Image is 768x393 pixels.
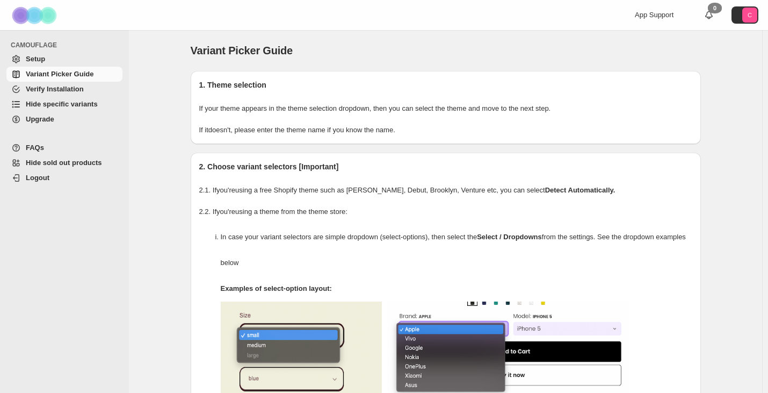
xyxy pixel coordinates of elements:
[26,159,102,167] span: Hide sold out products
[731,6,758,24] button: Avatar with initials C
[191,45,293,56] span: Variant Picker Guide
[6,82,122,97] a: Verify Installation
[708,3,722,13] div: 0
[635,11,673,19] span: App Support
[199,80,692,90] h2: 1. Theme selection
[6,155,122,170] a: Hide sold out products
[26,144,44,152] span: FAQs
[6,67,122,82] a: Variant Picker Guide
[6,97,122,112] a: Hide specific variants
[6,112,122,127] a: Upgrade
[221,284,332,292] strong: Examples of select-option layout:
[704,10,714,20] a: 0
[748,12,752,18] text: C
[199,103,692,114] p: If your theme appears in the theme selection dropdown, then you can select the theme and move to ...
[6,170,122,185] a: Logout
[742,8,757,23] span: Avatar with initials C
[26,70,93,78] span: Variant Picker Guide
[11,41,124,49] span: CAMOUFLAGE
[545,186,615,194] strong: Detect Automatically.
[6,140,122,155] a: FAQs
[26,174,49,182] span: Logout
[199,185,692,196] p: 2.1. If you're using a free Shopify theme such as [PERSON_NAME], Debut, Brooklyn, Venture etc, yo...
[9,1,62,30] img: Camouflage
[199,125,692,135] p: If it doesn't , please enter the theme name if you know the name.
[26,85,84,93] span: Verify Installation
[477,233,542,241] strong: Select / Dropdowns
[26,115,54,123] span: Upgrade
[199,161,692,172] h2: 2. Choose variant selectors [Important]
[26,55,45,63] span: Setup
[6,52,122,67] a: Setup
[26,100,98,108] span: Hide specific variants
[221,224,692,276] p: In case your variant selectors are simple dropdown (select-options), then select the from the set...
[199,206,692,217] p: 2.2. If you're using a theme from the theme store:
